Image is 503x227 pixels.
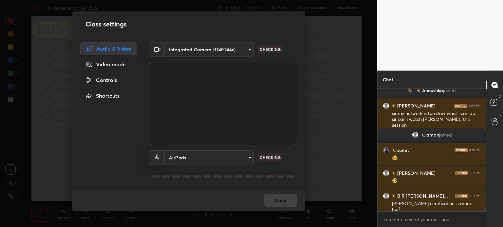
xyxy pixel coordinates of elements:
[392,171,396,175] img: no-rating-badge.077c3623.svg
[392,178,481,184] div: 🤣
[396,170,436,176] h6: [PERSON_NAME]
[455,148,468,152] img: iconic-dark.1390631f.png
[499,94,501,99] p: D
[260,154,281,160] p: CHECKING
[396,192,448,199] h6: B R [PERSON_NAME]...
[392,201,481,213] div: [PERSON_NAME] certifications zaroori hai?
[468,104,481,108] div: 9:09 PM
[165,150,254,165] div: Integrated Camera (174f:244c)
[455,171,468,175] img: iconic-dark.1390631f.png
[470,171,481,175] div: 9:11 PM
[439,132,452,138] span: joined
[498,112,501,117] p: G
[378,71,399,88] p: Chat
[80,42,137,55] div: Audio & Video
[455,194,468,198] img: iconic-dark.1390631f.png
[383,147,389,154] img: b4e930dc20d84d6aaa211221222f8a01.jpg
[260,46,281,52] p: CHECKING
[80,73,137,87] div: Controls
[470,194,481,198] div: 9:11 PM
[392,194,396,198] img: no-rating-badge.077c3623.svg
[417,89,421,93] img: no-rating-badge.077c3623.svg
[396,147,409,154] h6: sumit
[383,170,389,176] img: default.png
[454,104,467,108] img: iconic-dark.1390631f.png
[383,193,389,199] img: default.png
[443,88,456,93] span: joined
[80,89,137,102] div: Shortcuts
[392,149,396,152] img: no-rating-badge.077c3623.svg
[412,132,419,138] img: default.png
[426,132,439,138] span: aman
[85,19,127,29] h2: Class settings
[392,104,396,108] img: no-rating-badge.077c3623.svg
[165,42,254,57] div: Integrated Camera (174f:244c)
[392,110,481,129] div: sir my network is too slow what i can do sir can i watch [PERSON_NAME].. this session
[392,155,481,161] div: 😂
[421,134,425,137] img: no-rating-badge.077c3623.svg
[469,148,481,152] div: 9:10 PM
[408,87,414,94] img: 6f0f5f193e1948588c8e29ca2ed3c215.jpg
[80,58,137,71] div: Video mode
[383,103,389,109] img: default.png
[499,76,501,81] p: T
[396,102,436,109] h6: [PERSON_NAME]
[422,88,443,93] span: Anoushka
[378,89,486,211] div: grid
